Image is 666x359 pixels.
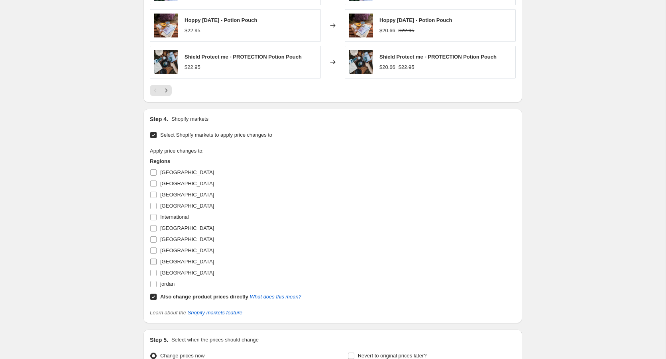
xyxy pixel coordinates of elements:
[160,270,214,276] span: [GEOGRAPHIC_DATA]
[160,132,272,138] span: Select Shopify markets to apply price changes to
[160,294,248,300] b: Also change product prices directly
[154,50,178,74] img: 14_fb6ec184-494e-4166-a84b-4bb06eb18e7d_80x.png
[171,336,259,344] p: Select when the prices should change
[150,148,204,154] span: Apply price changes to:
[160,225,214,231] span: [GEOGRAPHIC_DATA]
[379,63,395,71] div: $20.66
[379,54,497,60] span: Shield Protect me - PROTECTION Potion Pouch
[160,214,189,220] span: International
[185,27,200,35] div: $22.95
[160,281,175,287] span: jordan
[185,54,302,60] span: Shield Protect me - PROTECTION Potion Pouch
[399,63,415,71] strike: $22.95
[160,259,214,265] span: [GEOGRAPHIC_DATA]
[160,169,214,175] span: [GEOGRAPHIC_DATA]
[358,353,427,359] span: Revert to original prices later?
[150,85,172,96] nav: Pagination
[379,17,452,23] span: Hoppy [DATE] - Potion Pouch
[160,180,214,186] span: [GEOGRAPHIC_DATA]
[150,310,242,316] i: Learn about the
[160,247,214,253] span: [GEOGRAPHIC_DATA]
[171,115,208,123] p: Shopify markets
[185,17,257,23] span: Hoppy [DATE] - Potion Pouch
[160,236,214,242] span: [GEOGRAPHIC_DATA]
[349,50,373,74] img: 14_fb6ec184-494e-4166-a84b-4bb06eb18e7d_80x.png
[399,27,415,35] strike: $22.95
[185,63,200,71] div: $22.95
[150,115,168,123] h2: Step 4.
[160,353,204,359] span: Change prices now
[250,294,301,300] a: What does this mean?
[160,203,214,209] span: [GEOGRAPHIC_DATA]
[188,310,242,316] a: Shopify markets feature
[379,27,395,35] div: $20.66
[150,157,301,165] h3: Regions
[160,192,214,198] span: [GEOGRAPHIC_DATA]
[161,85,172,96] button: Next
[150,336,168,344] h2: Step 5.
[154,14,178,37] img: HoppyEasterpotionpouch248531_80x.jpg
[349,14,373,37] img: HoppyEasterpotionpouch248531_80x.jpg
